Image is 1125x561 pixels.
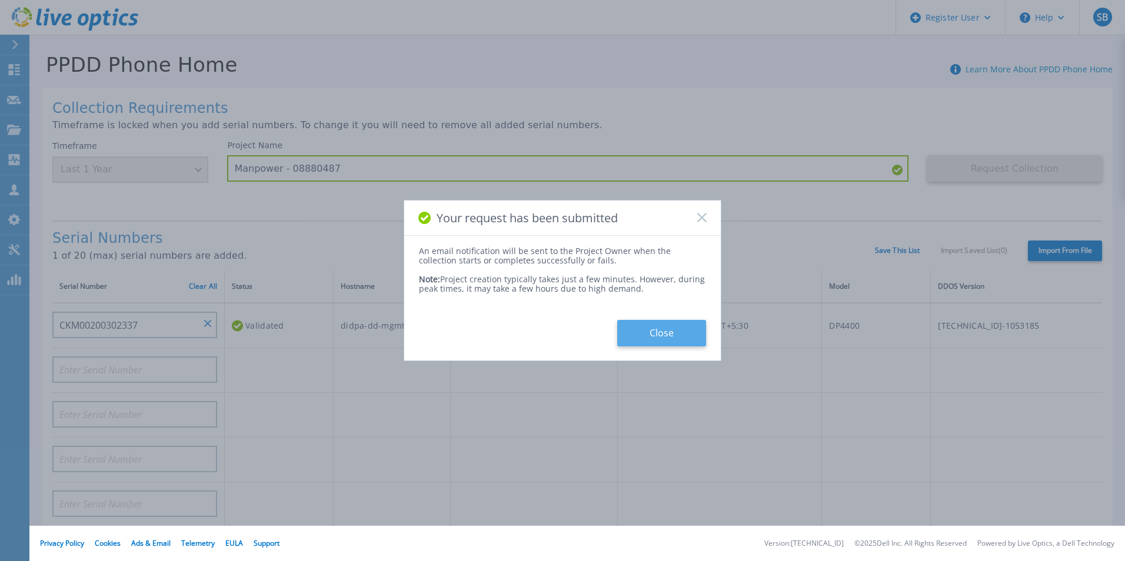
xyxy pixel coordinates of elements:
div: An email notification will be sent to the Project Owner when the collection starts or completes s... [419,246,706,265]
a: Telemetry [181,538,215,548]
button: Close [617,320,706,346]
li: Version: [TECHNICAL_ID] [764,540,844,547]
a: Privacy Policy [40,538,84,548]
li: © 2025 Dell Inc. All Rights Reserved [854,540,967,547]
a: Ads & Email [131,538,171,548]
a: Support [254,538,279,548]
li: Powered by Live Optics, a Dell Technology [977,540,1114,547]
span: Note: [419,273,440,285]
span: Your request has been submitted [437,211,618,225]
a: Cookies [95,538,121,548]
a: EULA [225,538,243,548]
div: Project creation typically takes just a few minutes. However, during peak times, it may take a fe... [419,265,706,293]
